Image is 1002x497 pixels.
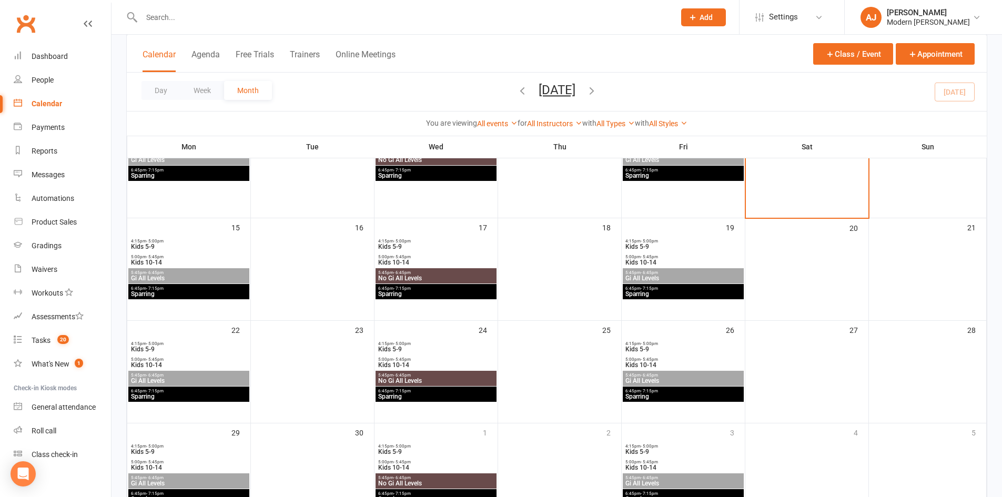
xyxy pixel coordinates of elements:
th: Fri [622,136,745,158]
span: Sparring [625,291,742,297]
div: Calendar [32,99,62,108]
span: 6:45pm [130,168,247,173]
a: General attendance kiosk mode [14,395,111,419]
div: 25 [602,321,621,338]
span: Kids 10-14 [130,362,247,368]
span: 4:15pm [130,444,247,449]
span: 6:45pm [378,168,494,173]
span: - 6:45pm [393,373,411,378]
span: Settings [769,5,798,29]
span: Sparring [130,393,247,400]
span: 6:45pm [378,389,494,393]
span: - 5:00pm [641,341,658,346]
a: Product Sales [14,210,111,234]
div: Modern [PERSON_NAME] [887,17,970,27]
a: Gradings [14,234,111,258]
span: - 5:45pm [641,460,658,464]
span: 4:15pm [625,341,742,346]
div: What's New [32,360,69,368]
span: - 7:15pm [393,286,411,291]
span: - 5:45pm [393,357,411,362]
span: Gi All Levels [130,480,247,486]
span: 5:00pm [625,357,742,362]
span: Kids 5-9 [625,244,742,250]
div: Product Sales [32,218,77,226]
a: All Types [596,119,635,128]
a: Waivers [14,258,111,281]
a: Calendar [14,92,111,116]
div: 22 [231,321,250,338]
span: Kids 10-14 [378,464,494,471]
button: Class / Event [813,43,893,65]
span: No Gi All Levels [378,480,494,486]
span: - 7:15pm [641,491,658,496]
span: Sparring [130,291,247,297]
div: 4 [854,423,868,441]
th: Sat [745,136,869,158]
span: Kids 5-9 [625,449,742,455]
button: Agenda [191,49,220,72]
span: - 7:15pm [641,168,658,173]
span: Gi All Levels [625,378,742,384]
span: - 5:00pm [641,444,658,449]
span: No Gi All Levels [378,275,494,281]
span: 6:45pm [625,491,742,496]
span: - 5:00pm [393,341,411,346]
div: Gradings [32,241,62,250]
span: - 7:15pm [393,491,411,496]
span: 5:45pm [378,270,494,275]
button: Day [141,81,180,100]
button: [DATE] [539,83,575,97]
th: Wed [375,136,498,158]
div: 24 [479,321,498,338]
th: Tue [251,136,375,158]
span: Sparring [130,173,247,179]
span: 5:00pm [130,255,247,259]
span: Kids 5-9 [130,244,247,250]
span: 20 [57,335,69,344]
div: 27 [849,321,868,338]
span: - 7:15pm [146,168,164,173]
strong: You are viewing [426,119,477,127]
span: Kids 10-14 [378,362,494,368]
span: 5:45pm [378,475,494,480]
span: 6:45pm [625,286,742,291]
div: 21 [967,218,986,236]
button: Calendar [143,49,176,72]
span: 4:15pm [130,341,247,346]
span: - 5:45pm [641,255,658,259]
th: Thu [498,136,622,158]
span: - 5:00pm [146,444,164,449]
span: 5:00pm [130,357,247,362]
a: Reports [14,139,111,163]
span: 5:00pm [378,357,494,362]
span: 5:00pm [625,255,742,259]
th: Mon [127,136,251,158]
div: 23 [355,321,374,338]
span: - 6:45pm [146,373,164,378]
span: - 7:15pm [146,491,164,496]
span: 4:15pm [625,444,742,449]
span: - 5:00pm [146,341,164,346]
span: Gi All Levels [625,275,742,281]
span: - 6:45pm [641,270,658,275]
span: Kids 5-9 [625,346,742,352]
a: Roll call [14,419,111,443]
a: All Instructors [527,119,582,128]
a: What's New1 [14,352,111,376]
span: - 5:45pm [393,255,411,259]
a: Payments [14,116,111,139]
a: Clubworx [13,11,39,37]
span: 5:45pm [378,373,494,378]
span: 4:15pm [625,239,742,244]
span: 5:00pm [625,460,742,464]
span: - 7:15pm [146,389,164,393]
span: - 5:45pm [641,357,658,362]
div: 16 [355,218,374,236]
div: 2 [606,423,621,441]
span: Kids 10-14 [625,259,742,266]
span: 4:15pm [378,341,494,346]
span: - 5:00pm [641,239,658,244]
a: All Styles [649,119,687,128]
button: Trainers [290,49,320,72]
